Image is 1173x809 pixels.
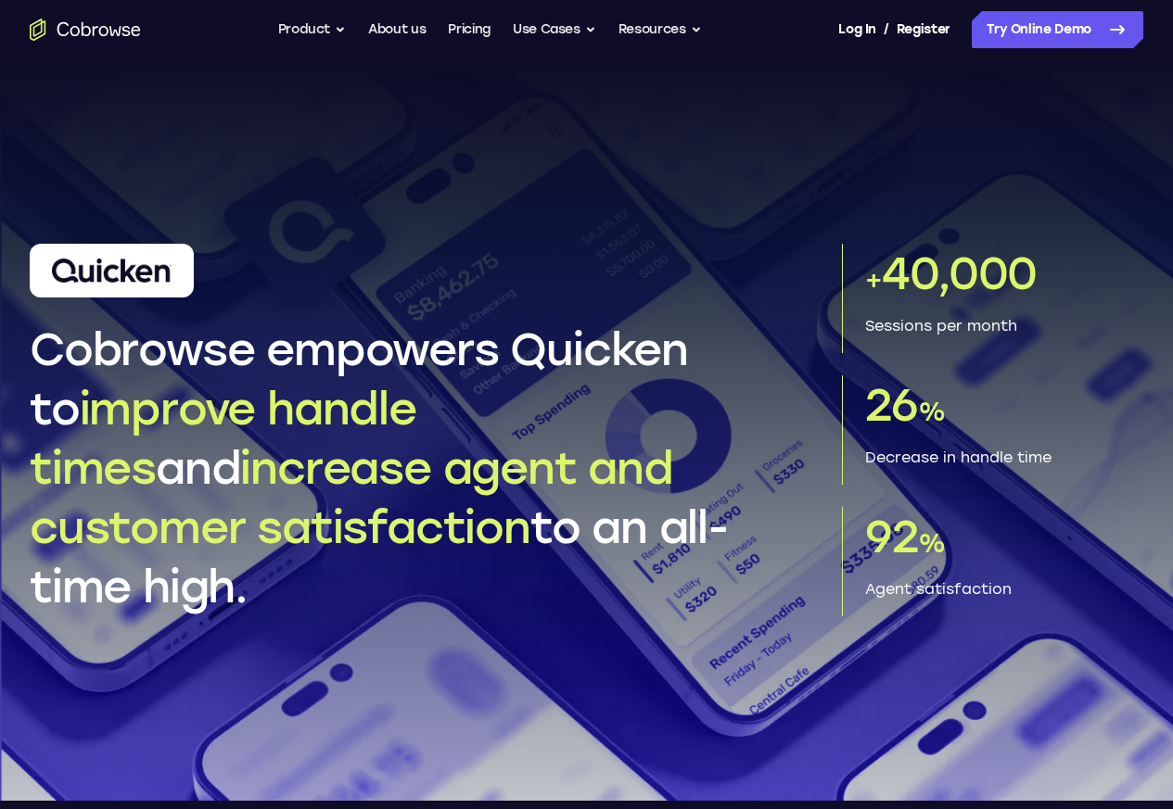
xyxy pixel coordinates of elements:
[865,375,1173,443] p: 26
[972,11,1143,48] a: Try Online Demo
[865,507,1173,575] p: 92
[368,11,426,48] a: About us
[52,259,172,283] img: Quicken Logo
[865,315,1173,346] p: Sessions per month
[897,11,950,48] a: Register
[865,447,1173,477] p: Decrease in handle time
[884,19,889,41] span: /
[278,11,347,48] button: Product
[838,11,875,48] a: Log In
[618,11,702,48] button: Resources
[865,264,882,296] span: +
[30,382,416,495] span: improve handle times
[865,578,1173,609] p: Agent satisfaction
[30,320,820,616] h1: Cobrowse empowers Quicken to and to an all-time high.
[513,11,596,48] button: Use Cases
[30,441,673,554] span: increase agent and customer satisfaction
[918,527,945,559] span: %
[448,11,491,48] a: Pricing
[30,19,141,41] a: Go to the home page
[865,244,1173,311] p: 40,000
[918,396,945,427] span: %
